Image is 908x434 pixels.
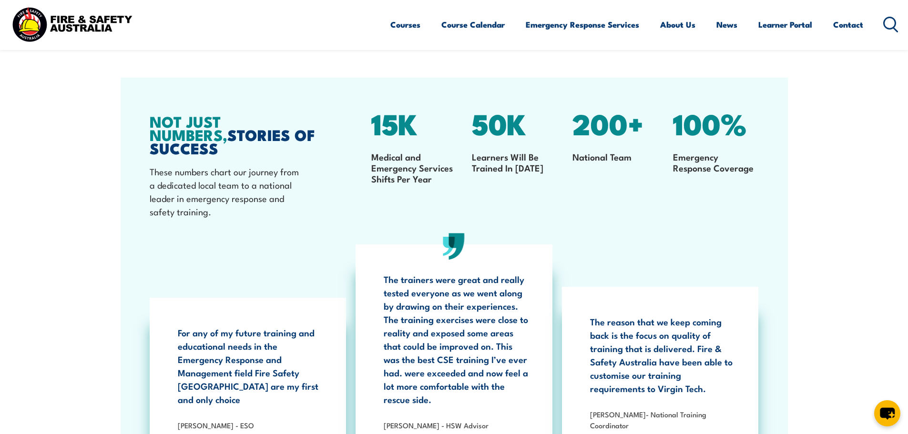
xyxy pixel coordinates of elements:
a: Contact [833,12,863,37]
span: 100% [673,100,746,145]
p: Medical and Emergency Services Shifts Per Year [371,151,457,184]
p: Learners Will Be Trained In [DATE] [472,151,557,173]
a: News [716,12,737,37]
p: The trainers were great and really tested everyone as we went along by drawing on their experienc... [384,273,529,406]
p: The reason that we keep coming back is the focus on quality of training that is delivered. Fire &... [590,315,735,395]
span: 50K [472,100,526,145]
span: 200+ [572,100,644,145]
p: For any of my future training and educational needs in the Emergency Response and Management fiel... [178,326,323,406]
p: These numbers chart our journey from a dedicated local team to a national leader in emergency res... [150,165,301,218]
h2: STORIES OF SUCCESS [150,114,322,154]
strong: NOT JUST NUMBERS, [150,109,227,146]
a: Learner Portal [758,12,812,37]
strong: [PERSON_NAME] - ESO [178,420,254,430]
a: Emergency Response Services [526,12,639,37]
strong: [PERSON_NAME]- National Training Coordinator [590,409,706,430]
a: Courses [390,12,420,37]
p: National Team [572,151,658,162]
a: About Us [660,12,695,37]
strong: [PERSON_NAME] - HSW Advisor [384,420,489,430]
p: Emergency Response Coverage [673,151,758,173]
button: chat-button [874,400,900,426]
span: 15K [371,100,418,145]
a: Course Calendar [441,12,505,37]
